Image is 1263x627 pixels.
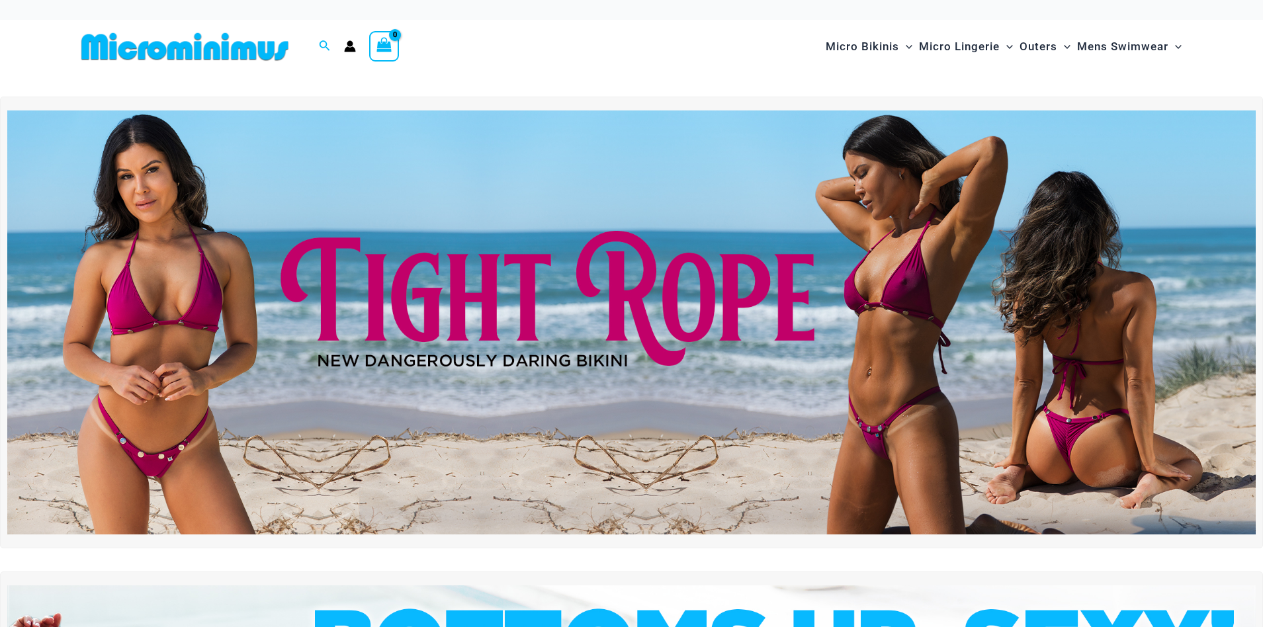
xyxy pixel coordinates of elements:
[344,40,356,52] a: Account icon link
[319,38,331,55] a: Search icon link
[7,110,1256,534] img: Tight Rope Pink Bikini
[76,32,294,62] img: MM SHOP LOGO FLAT
[1074,26,1185,67] a: Mens SwimwearMenu ToggleMenu Toggle
[1020,30,1057,63] span: Outers
[916,26,1016,67] a: Micro LingerieMenu ToggleMenu Toggle
[369,31,400,62] a: View Shopping Cart, empty
[1000,30,1013,63] span: Menu Toggle
[1168,30,1182,63] span: Menu Toggle
[826,30,899,63] span: Micro Bikinis
[822,26,916,67] a: Micro BikinisMenu ToggleMenu Toggle
[919,30,1000,63] span: Micro Lingerie
[820,24,1188,69] nav: Site Navigation
[1057,30,1070,63] span: Menu Toggle
[1016,26,1074,67] a: OutersMenu ToggleMenu Toggle
[899,30,912,63] span: Menu Toggle
[1077,30,1168,63] span: Mens Swimwear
